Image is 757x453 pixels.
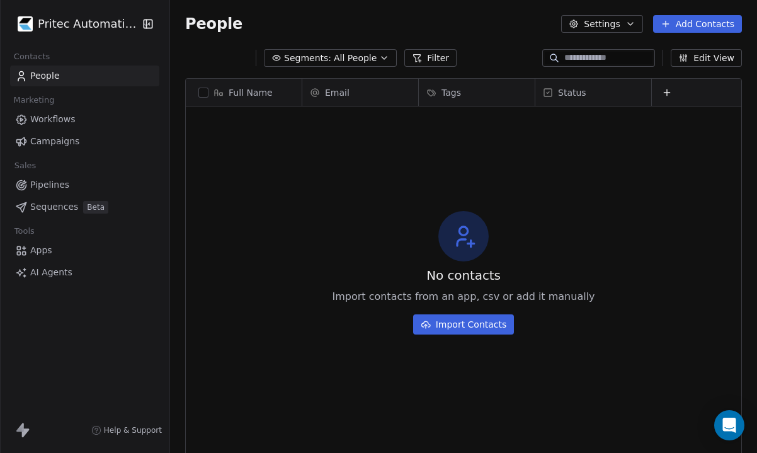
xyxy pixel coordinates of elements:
img: b646f82e.png [18,16,33,32]
span: Import contacts from an app, csv or add it manually [332,289,595,304]
span: People [185,14,242,33]
button: Filter [404,49,457,67]
div: Open Intercom Messenger [714,410,744,440]
div: Tags [419,79,535,106]
span: Segments: [284,52,331,65]
span: All People [334,52,377,65]
div: Status [535,79,651,106]
span: Pritec Automation [38,16,139,32]
a: Campaigns [10,131,159,152]
div: grid [186,106,302,447]
button: Import Contacts [413,314,515,335]
span: Marketing [8,91,60,110]
a: Pipelines [10,175,159,195]
span: Beta [83,201,108,214]
span: No contacts [426,267,501,284]
button: Settings [561,15,642,33]
div: Email [302,79,418,106]
button: Pritec Automation [15,13,134,35]
a: People [10,66,159,86]
div: Full Name [186,79,302,106]
span: Tools [9,222,40,241]
span: Sequences [30,200,78,214]
span: People [30,69,60,83]
a: Apps [10,240,159,261]
span: Help & Support [104,425,162,435]
span: Apps [30,244,52,257]
a: Import Contacts [413,309,515,335]
span: Contacts [8,47,55,66]
button: Add Contacts [653,15,742,33]
span: AI Agents [30,266,72,279]
span: Status [558,86,586,99]
a: AI Agents [10,262,159,283]
span: Campaigns [30,135,79,148]
a: Help & Support [91,425,162,435]
div: grid [302,106,743,447]
a: SequencesBeta [10,197,159,217]
span: Email [325,86,350,99]
span: Workflows [30,113,76,126]
span: Full Name [229,86,273,99]
button: Edit View [671,49,742,67]
span: Sales [9,156,42,175]
span: Tags [441,86,461,99]
a: Workflows [10,109,159,130]
span: Pipelines [30,178,69,192]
